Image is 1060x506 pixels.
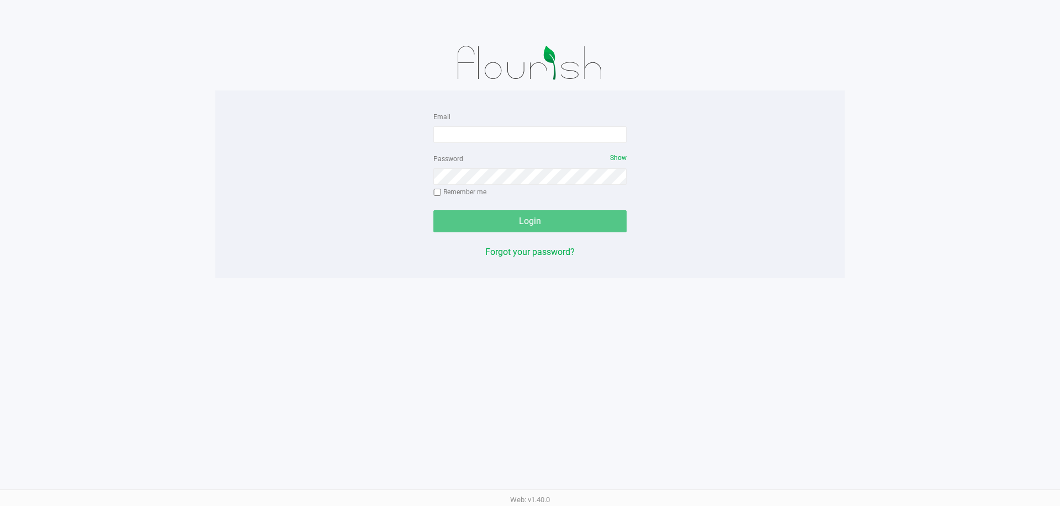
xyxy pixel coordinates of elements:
span: Show [610,154,627,162]
input: Remember me [433,189,441,196]
span: Web: v1.40.0 [510,496,550,504]
label: Remember me [433,187,486,197]
label: Email [433,112,451,122]
button: Forgot your password? [485,246,575,259]
label: Password [433,154,463,164]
